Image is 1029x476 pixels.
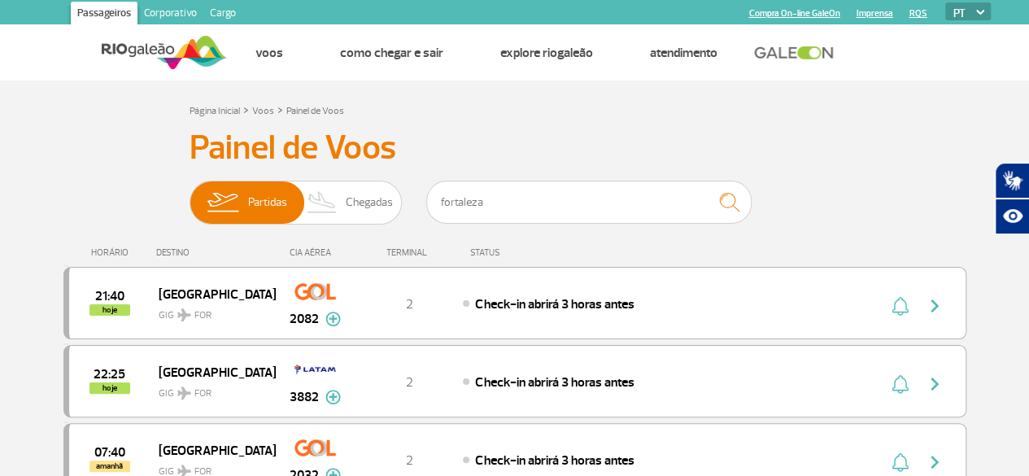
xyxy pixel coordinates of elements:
[159,299,263,323] span: GIG
[89,461,130,472] span: amanhã
[462,247,595,258] div: STATUS
[995,163,1029,234] div: Plugin de acessibilidade da Hand Talk.
[299,181,347,224] img: slider-desembarque
[203,2,242,28] a: Cargo
[340,45,443,61] a: Como chegar e sair
[68,247,157,258] div: HORÁRIO
[89,382,130,394] span: hoje
[252,105,274,117] a: Voos
[475,296,634,312] span: Check-in abrirá 3 horas antes
[290,309,319,329] span: 2082
[475,374,634,391] span: Check-in abrirá 3 horas antes
[137,2,203,28] a: Corporativo
[856,8,892,19] a: Imprensa
[325,390,341,404] img: mais-info-painel-voo.svg
[426,181,752,224] input: Voo, cidade ou cia aérea
[159,283,263,304] span: [GEOGRAPHIC_DATA]
[286,105,344,117] a: Painel de Voos
[892,452,909,472] img: sino-painel-voo.svg
[94,369,125,380] span: 2025-09-30 22:25:00
[159,378,263,401] span: GIG
[194,386,211,401] span: FOR
[94,447,125,458] span: 2025-10-01 07:40:00
[194,308,211,323] span: FOR
[356,247,462,258] div: TERMINAL
[248,181,287,224] span: Partidas
[277,100,283,119] a: >
[190,105,240,117] a: Página Inicial
[406,374,413,391] span: 2
[909,8,927,19] a: RQS
[325,312,341,326] img: mais-info-painel-voo.svg
[650,45,717,61] a: Atendimento
[500,45,593,61] a: Explore RIOgaleão
[197,181,248,224] img: slider-embarque
[290,387,319,407] span: 3882
[255,45,283,61] a: Voos
[892,296,909,316] img: sino-painel-voo.svg
[925,374,944,394] img: seta-direita-painel-voo.svg
[275,247,356,258] div: CIA AÉREA
[475,452,634,469] span: Check-in abrirá 3 horas antes
[243,100,249,119] a: >
[925,452,944,472] img: seta-direita-painel-voo.svg
[406,452,413,469] span: 2
[159,361,263,382] span: [GEOGRAPHIC_DATA]
[406,296,413,312] span: 2
[995,163,1029,199] button: Abrir tradutor de língua de sinais.
[925,296,944,316] img: seta-direita-painel-voo.svg
[156,247,275,258] div: DESTINO
[89,304,130,316] span: hoje
[177,308,191,321] img: destiny_airplane.svg
[71,2,137,28] a: Passageiros
[190,128,840,168] h3: Painel de Voos
[159,439,263,461] span: [GEOGRAPHIC_DATA]
[995,199,1029,234] button: Abrir recursos assistivos.
[892,374,909,394] img: sino-painel-voo.svg
[177,386,191,400] img: destiny_airplane.svg
[346,181,393,224] span: Chegadas
[95,290,124,302] span: 2025-09-30 21:40:00
[748,8,839,19] a: Compra On-line GaleOn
